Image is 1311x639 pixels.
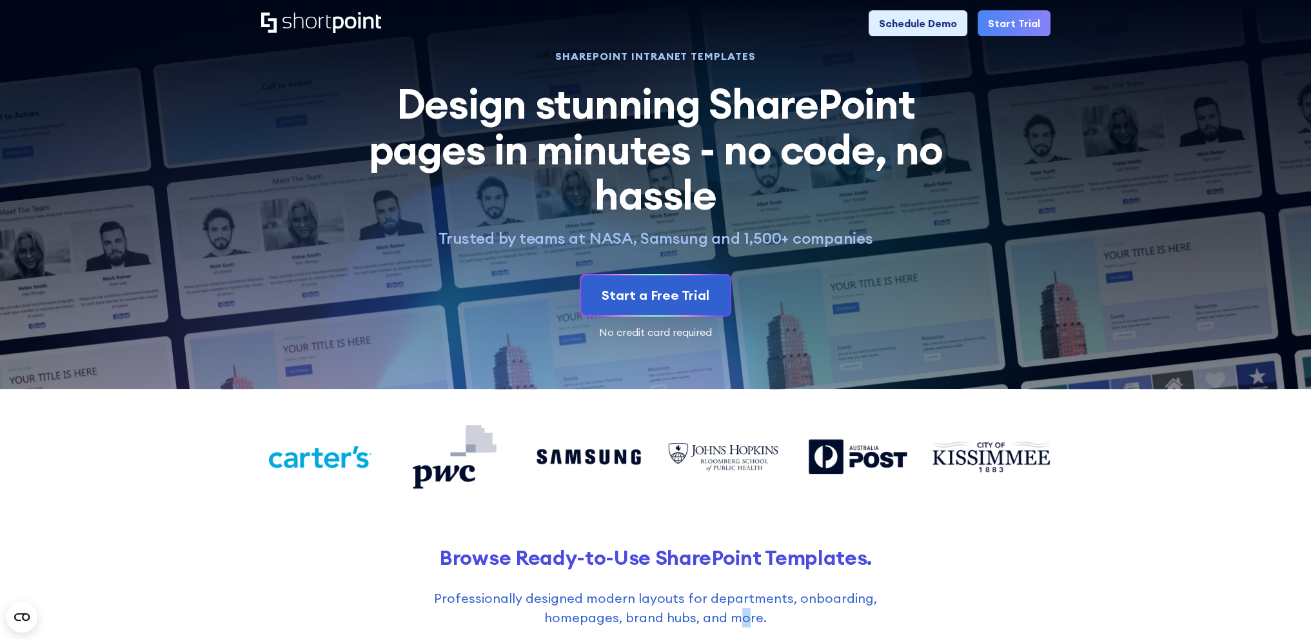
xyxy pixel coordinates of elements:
a: Start Trial [978,10,1050,36]
h2: Design stunning SharePoint pages in minutes - no code, no hassle [354,81,958,217]
p: Trusted by teams at NASA, Samsung and 1,500+ companies [354,228,958,248]
h2: Browse Ready-to-Use SharePoint Templates. [261,546,1050,569]
div: No credit card required [261,327,1050,337]
p: Professionally designed modern layouts for departments, onboarding, homepages, brand hubs, and more. [402,589,909,627]
div: Start a Free Trial [602,286,709,305]
a: Home [261,12,381,34]
iframe: Chat Widget [1247,577,1311,639]
a: Start a Free Trial [581,275,730,315]
h1: SHAREPOINT INTRANET TEMPLATES [354,52,958,61]
a: Schedule Demo [869,10,967,36]
button: Open CMP widget [6,602,37,633]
